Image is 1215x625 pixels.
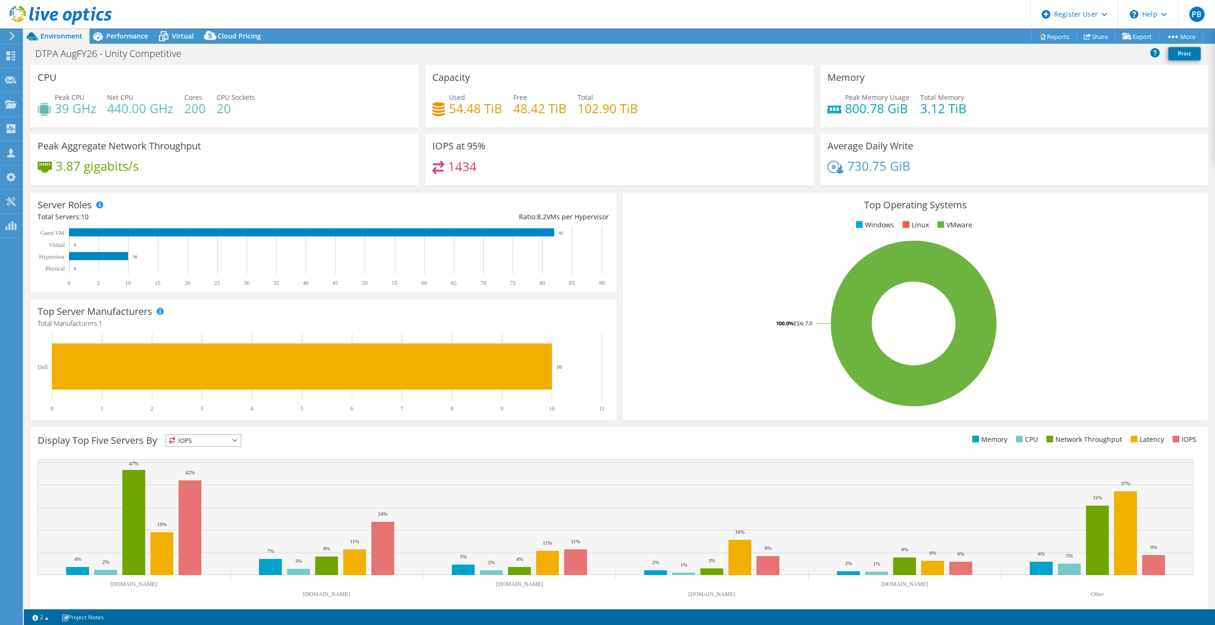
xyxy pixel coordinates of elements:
text: 9 [500,405,503,412]
text: 35 [273,280,279,286]
text: 2% [652,559,659,565]
h4: 54.48 TiB [449,103,502,114]
text: 8 [450,405,453,412]
span: Peak Memory Usage [845,93,909,102]
text: 3% [295,558,302,564]
text: Dell [38,364,48,371]
text: 65 [451,280,457,286]
text: 2% [845,560,852,566]
h4: 3.12 TiB [920,103,966,114]
text: 75 [510,280,516,286]
li: Windows [854,220,894,230]
span: Environment [40,31,82,40]
text: 4% [516,556,523,562]
h4: 200 [184,103,206,114]
span: IOPS [166,435,241,446]
h4: 3.87 gigabits/s [56,161,139,171]
text: 10 [133,254,138,259]
h1: DTPA AugFY26 - Unity Competitive [31,49,196,59]
text: 2% [102,559,110,565]
text: 8% [765,545,772,551]
h3: Capacity [432,72,470,83]
text: 6% [957,551,965,557]
text: Other [1091,591,1104,597]
text: 20 [185,280,190,286]
text: 0 [74,266,76,271]
h4: 48.42 TiB [513,103,567,114]
text: 11% [350,538,359,544]
h3: IOPS at 95% [432,141,486,151]
text: 80 [539,280,545,286]
a: Print [1168,47,1201,60]
h3: Server Roles [38,200,92,210]
h4: 1434 [448,161,477,172]
h3: Top Server Manufacturers [38,306,152,317]
span: Net CPU [107,93,133,102]
text: 30 [244,280,249,286]
text: [DOMAIN_NAME] [110,581,158,587]
li: Latency [1128,434,1164,445]
li: Linux [900,220,929,230]
text: 15 [155,280,160,286]
text: 82 [559,231,563,235]
text: [DOMAIN_NAME] [303,591,350,597]
text: 7% [267,548,274,554]
a: More [1159,29,1203,44]
h3: Memory [827,72,865,83]
text: Physical [45,265,65,272]
li: Memory [970,434,1007,445]
text: Hypervisor [39,254,65,260]
text: [DOMAIN_NAME] [881,581,928,587]
text: 3 [200,405,203,412]
text: 6% [929,550,936,556]
span: 1 [99,319,102,328]
span: CPU Sockets [217,93,255,102]
text: [DOMAIN_NAME] [496,581,543,587]
text: [DOMAIN_NAME] [688,591,736,597]
text: 5 [300,405,303,412]
span: Peak CPU [55,93,84,102]
text: 19% [157,521,167,527]
tspan: 100.0% [776,320,794,327]
text: 3% [708,557,716,563]
text: 0 [68,280,70,286]
text: 0 [74,243,76,247]
text: 2% [488,559,495,565]
text: 11 [599,405,605,412]
li: Network Throughput [1044,434,1122,445]
h4: Total Manufacturers: [38,318,609,329]
span: Cloud Pricing [218,31,261,40]
text: 4 [250,405,253,412]
h4: 440.00 GHz [107,103,173,114]
text: 70 [480,280,486,286]
text: 5% [460,554,467,559]
text: 60 [421,280,427,286]
text: 16% [735,529,745,535]
text: 1 [100,405,103,412]
text: Virtual [49,242,65,248]
div: Ratio: VMs per Hypervisor [323,212,609,222]
span: Total Memory [920,93,964,102]
text: 6% [1038,551,1045,557]
text: 4% [74,556,81,562]
text: 42% [185,469,195,475]
span: PB [1189,7,1205,22]
a: Project Notes [55,611,110,623]
tspan: ESXi 7.0 [794,320,812,327]
h3: Peak Aggregate Network Throughput [38,141,201,151]
text: 24% [378,511,388,517]
text: 10 [125,280,131,286]
text: 8% [901,547,908,552]
div: Total Servers: [38,212,323,222]
h4: 730.75 GiB [847,161,910,171]
span: 8.2 [537,212,547,221]
h3: Top Operating Systems [630,200,1201,210]
h4: 800.78 GiB [845,103,909,114]
h4: 102.90 TiB [578,103,638,114]
text: 10 [549,405,555,412]
text: 9% [1150,544,1157,550]
h4: 20 [217,103,255,114]
span: Virtual [172,31,194,40]
text: 45 [332,280,338,286]
a: Reports [1031,29,1077,44]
